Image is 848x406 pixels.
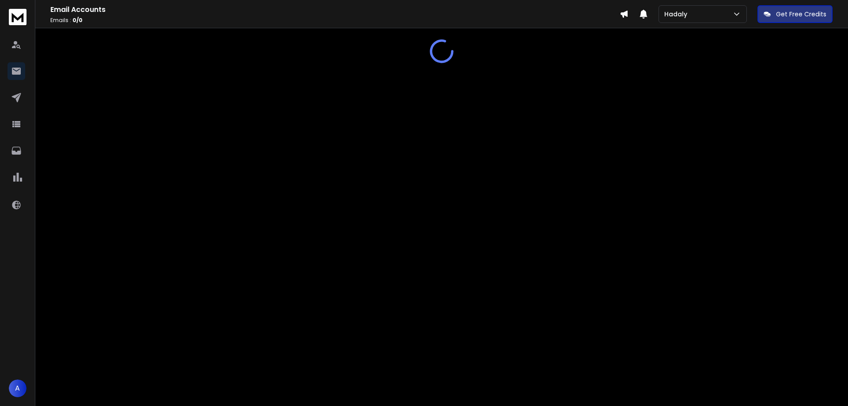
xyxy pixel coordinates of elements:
button: A [9,379,26,397]
p: Emails : [50,17,620,24]
button: Get Free Credits [757,5,833,23]
p: Hadaly [664,10,691,19]
p: Get Free Credits [776,10,826,19]
span: 0 / 0 [72,16,83,24]
h1: Email Accounts [50,4,620,15]
img: logo [9,9,26,25]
